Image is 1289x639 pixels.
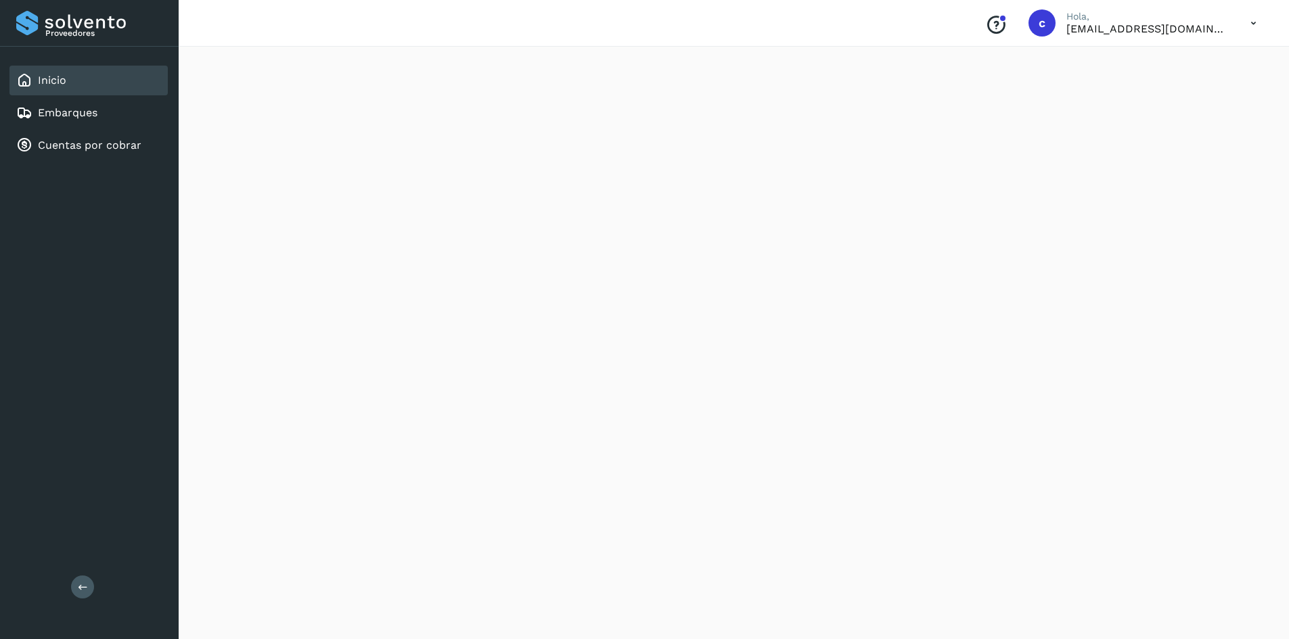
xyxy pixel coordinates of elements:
[38,74,66,87] a: Inicio
[1066,11,1229,22] p: Hola,
[45,28,162,38] p: Proveedores
[9,66,168,95] div: Inicio
[38,139,141,151] a: Cuentas por cobrar
[1066,22,1229,35] p: cuentas3@enlacesmet.com.mx
[38,106,97,119] a: Embarques
[9,131,168,160] div: Cuentas por cobrar
[9,98,168,128] div: Embarques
